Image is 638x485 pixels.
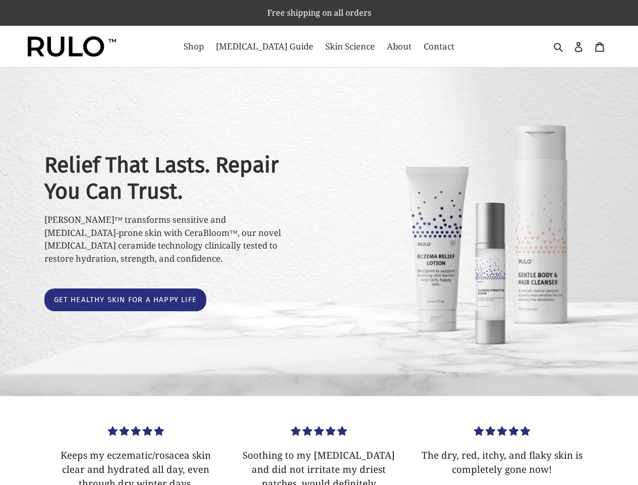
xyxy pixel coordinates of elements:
[418,448,586,476] p: The dry, red, itchy, and flaky skin is completely gone now!
[184,40,204,53] span: Shop
[216,40,313,53] span: [MEDICAL_DATA] Guide
[325,40,375,53] span: Skin Science
[474,424,530,437] span: 5.00 stars
[44,152,302,204] h2: Relief That Lasts. Repair You Can Trust.
[179,38,209,55] a: Shop
[28,36,116,57] img: Rulo™ Skin
[108,424,164,437] span: 5.00 stars
[387,40,412,53] span: About
[44,288,207,311] a: Get healthy skin for a happy life: Catalog
[211,38,318,55] a: [MEDICAL_DATA] Guide
[44,213,302,265] p: [PERSON_NAME]™ transforms sensitive and [MEDICAL_DATA]-prone skin with CeraBloom™, our novel [MED...
[382,38,417,55] a: About
[419,38,459,55] a: Contact
[424,40,454,53] span: Contact
[1,1,637,24] p: Free shipping on all orders
[291,424,347,437] span: 5.00 stars
[320,38,380,55] a: Skin Science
